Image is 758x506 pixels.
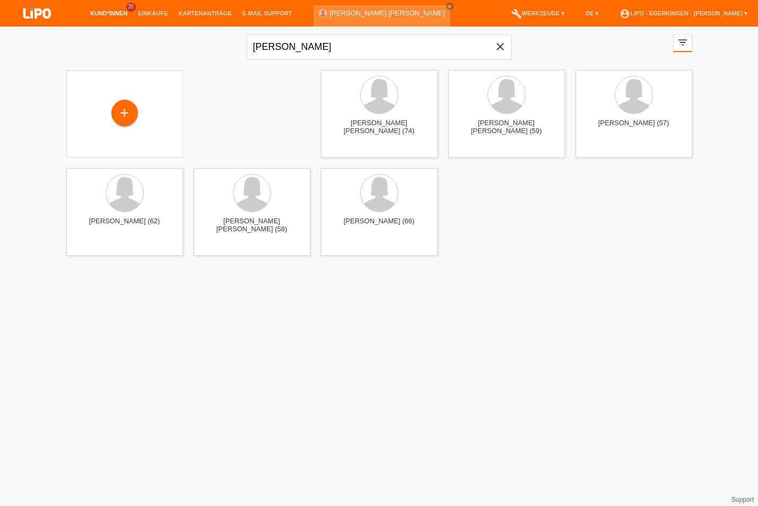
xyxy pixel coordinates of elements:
i: build [511,8,522,19]
div: [PERSON_NAME] (57) [584,119,684,136]
a: LIPO pay [11,22,64,30]
div: [PERSON_NAME] (66) [329,217,429,234]
i: account_circle [620,8,630,19]
input: Suche... [247,34,512,59]
i: close [447,4,452,9]
a: DE ▾ [580,10,604,16]
a: Support [731,496,754,503]
a: close [446,3,454,10]
a: Einkäufe [133,10,173,16]
a: E-Mail Support [237,10,298,16]
div: [PERSON_NAME] (52) [202,119,302,136]
div: [PERSON_NAME] [PERSON_NAME] (74) [329,119,429,136]
a: account_circleLIPO - Egerkingen - [PERSON_NAME] ▾ [614,10,753,16]
a: buildWerkzeuge ▾ [506,10,570,16]
div: [PERSON_NAME] (62) [75,217,175,234]
div: Kund*in hinzufügen [112,104,137,122]
a: [PERSON_NAME] [PERSON_NAME] [330,9,445,17]
a: Kund*innen [85,10,133,16]
i: filter_list [677,37,689,48]
span: 35 [126,3,136,12]
div: [PERSON_NAME] [PERSON_NAME] (59) [457,119,556,136]
div: [PERSON_NAME] [PERSON_NAME] (58) [202,217,302,234]
a: Kartenanträge [173,10,237,16]
i: close [494,40,507,53]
